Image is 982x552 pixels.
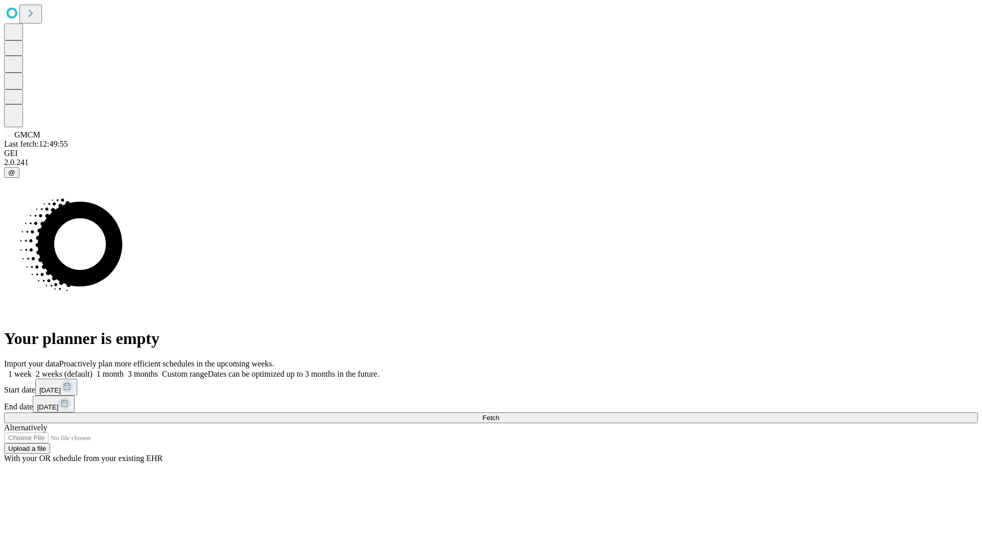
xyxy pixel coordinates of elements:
[59,359,274,368] span: Proactively plan more efficient schedules in the upcoming weeks.
[4,140,68,148] span: Last fetch: 12:49:55
[4,443,50,454] button: Upload a file
[4,158,978,167] div: 2.0.241
[8,169,15,176] span: @
[128,370,158,378] span: 3 months
[208,370,379,378] span: Dates can be optimized up to 3 months in the future.
[33,396,75,412] button: [DATE]
[162,370,208,378] span: Custom range
[8,370,32,378] span: 1 week
[4,396,978,412] div: End date
[4,167,19,178] button: @
[4,454,163,463] span: With your OR schedule from your existing EHR
[97,370,124,378] span: 1 month
[4,412,978,423] button: Fetch
[14,130,40,139] span: GMCM
[4,423,47,432] span: Alternatively
[35,379,77,396] button: [DATE]
[4,359,59,368] span: Import your data
[482,414,499,422] span: Fetch
[4,379,978,396] div: Start date
[4,149,978,158] div: GEI
[4,329,978,348] h1: Your planner is empty
[39,386,61,394] span: [DATE]
[36,370,93,378] span: 2 weeks (default)
[37,403,58,411] span: [DATE]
